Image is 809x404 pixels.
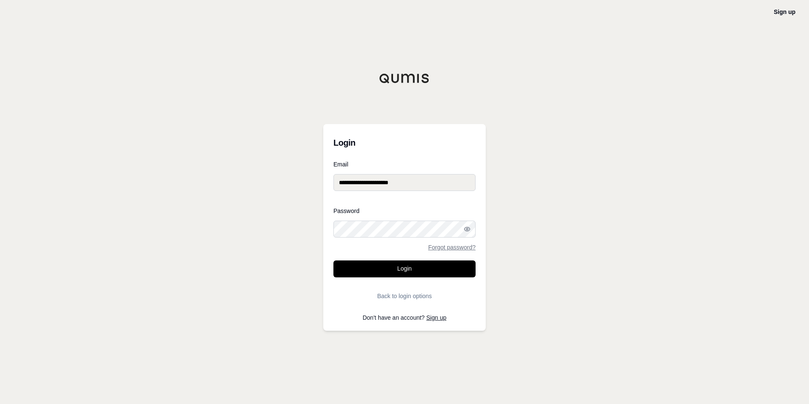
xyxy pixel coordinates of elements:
[333,208,476,214] label: Password
[427,314,446,321] a: Sign up
[333,288,476,304] button: Back to login options
[333,260,476,277] button: Login
[333,161,476,167] label: Email
[333,134,476,151] h3: Login
[774,8,795,15] a: Sign up
[333,315,476,321] p: Don't have an account?
[428,244,476,250] a: Forgot password?
[379,73,430,83] img: Qumis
